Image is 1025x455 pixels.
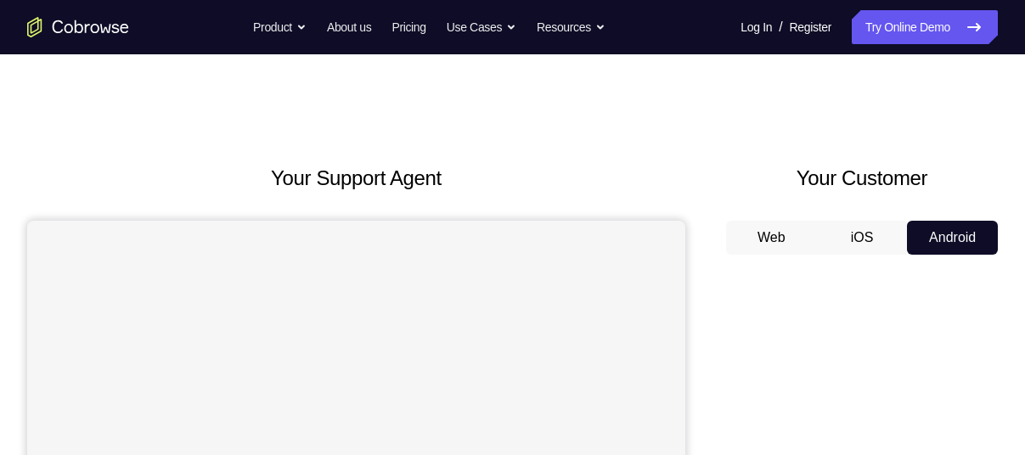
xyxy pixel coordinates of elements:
a: Go to the home page [27,17,129,37]
h2: Your Customer [726,163,998,194]
a: Try Online Demo [852,10,998,44]
a: Pricing [391,10,425,44]
button: Android [907,221,998,255]
a: Register [790,10,831,44]
button: Use Cases [447,10,516,44]
button: Product [253,10,307,44]
h2: Your Support Agent [27,163,685,194]
button: Web [726,221,817,255]
span: / [779,17,782,37]
button: Resources [537,10,605,44]
button: iOS [817,221,908,255]
a: Log In [741,10,772,44]
a: About us [327,10,371,44]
